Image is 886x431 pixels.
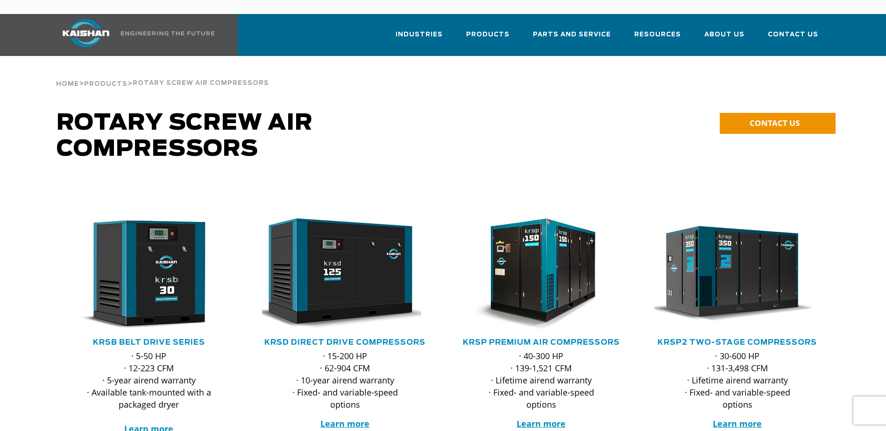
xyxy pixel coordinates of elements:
[56,81,79,87] span: Home
[51,14,216,56] a: Kaishan USA
[51,19,121,47] img: kaishan logo
[396,22,443,54] a: Industries
[396,29,443,40] span: Industries
[654,218,821,330] div: krsp350
[720,113,836,134] a: CONTACT US
[84,79,128,88] a: Products
[451,218,617,330] img: krsp150
[533,29,611,40] span: Parts and Service
[262,218,428,330] div: krsd125
[704,29,744,40] span: About Us
[647,218,814,330] img: krsp350
[56,79,79,88] a: Home
[658,339,817,346] a: KRSP2 Two-Stage Compressors
[768,22,818,54] a: Contact Us
[66,218,232,330] div: krsb30
[634,29,681,40] span: Resources
[56,56,269,91] div: > >
[255,218,421,330] img: krsd125
[704,22,744,54] a: About Us
[59,218,225,330] img: krsb30
[84,81,128,87] span: Products
[517,418,566,429] a: Learn more
[320,418,369,429] a: Learn more
[93,339,205,346] a: KRSB Belt Drive Series
[634,22,681,54] a: Resources
[133,80,269,86] span: Rotary Screw Air Compressors
[477,350,606,410] p: · 40-300 HP · 139-1,521 CFM · Lifetime airend warranty · Fixed- and variable-speed options
[458,218,624,330] div: krsp150
[264,339,425,346] a: KRSD Direct Drive Compressors
[768,29,818,40] span: Contact Us
[533,22,611,54] a: Parts and Service
[121,31,214,35] img: Engineering the future
[466,22,510,54] a: Products
[673,350,802,410] p: · 30-600 HP · 131-3,498 CFM · Lifetime airend warranty · Fixed- and variable-speed options
[463,339,620,346] a: KRSP Premium Air Compressors
[466,29,510,40] span: Products
[281,350,410,410] p: · 15-200 HP · 62-904 CFM · 10-year airend warranty · Fixed- and variable-speed options
[713,418,762,429] a: Learn more
[57,112,313,160] span: Rotary Screw Air Compressors
[750,118,800,128] span: CONTACT US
